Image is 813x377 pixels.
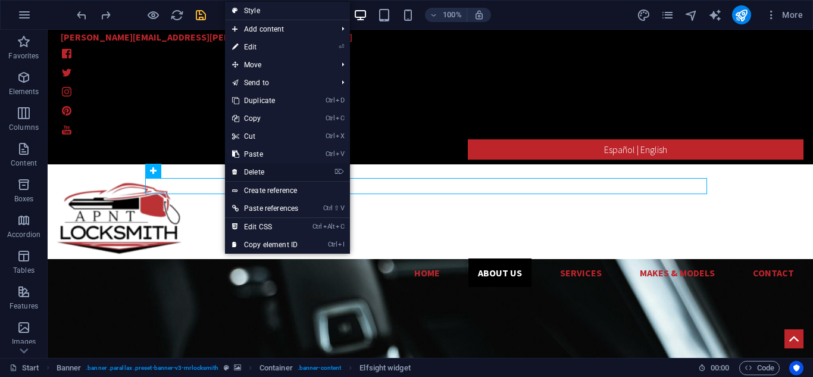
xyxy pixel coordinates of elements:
[225,200,305,217] a: Ctrl⇧VPaste references
[637,8,651,22] i: Design (Ctrl+Alt+Y)
[765,9,803,21] span: More
[57,361,411,375] nav: breadcrumb
[99,8,112,22] i: Redo: Delete Elfsight widget (Ctrl+Y, ⌘+Y)
[336,132,344,140] i: X
[170,8,184,22] i: Reload page
[225,20,332,38] span: Add content
[225,163,305,181] a: ⌦Delete
[98,8,112,22] button: redo
[225,74,332,92] a: Send to
[340,204,344,212] i: V
[10,361,39,375] a: Click to cancel selection. Double-click to open Pages
[224,364,229,371] i: This element is a customizable preset
[225,218,305,236] a: CtrlAltCEdit CSS
[86,361,218,375] span: . banner .parallax .preset-banner-v3-mrlocksmith
[443,8,462,22] h6: 100%
[708,8,722,22] i: AI Writer
[474,10,484,20] i: On resize automatically adjust zoom level to fit chosen device.
[336,150,344,158] i: V
[74,8,89,22] button: undo
[7,230,40,239] p: Accordion
[334,168,344,176] i: ⌦
[225,110,305,127] a: CtrlCCopy
[225,182,350,200] a: Create reference
[298,361,341,375] span: . banner-content
[9,123,39,132] p: Columns
[225,145,305,163] a: CtrlVPaste
[732,5,751,24] button: publish
[326,114,335,122] i: Ctrl
[661,8,674,22] i: Pages (Ctrl+Alt+S)
[323,223,335,230] i: Alt
[12,337,36,347] p: Images
[225,236,305,254] a: CtrlICopy element ID
[425,8,467,22] button: 100%
[11,158,37,168] p: Content
[336,96,344,104] i: D
[336,114,344,122] i: C
[13,266,35,275] p: Tables
[10,301,38,311] p: Features
[708,8,723,22] button: text_generator
[193,8,208,22] button: save
[734,8,748,22] i: Publish
[359,361,410,375] span: Click to select. Double-click to edit
[661,8,675,22] button: pages
[326,96,335,104] i: Ctrl
[225,92,305,110] a: CtrlDDuplicate
[326,150,335,158] i: Ctrl
[225,127,305,145] a: CtrlXCut
[194,8,208,22] i: Save (Ctrl+S)
[338,241,344,248] i: I
[170,8,184,22] button: reload
[745,361,774,375] span: Code
[789,361,803,375] button: Usercentrics
[312,223,322,230] i: Ctrl
[711,361,729,375] span: 00 00
[8,51,39,61] p: Favorites
[334,204,339,212] i: ⇧
[328,241,337,248] i: Ctrl
[234,364,241,371] i: This element contains a background
[326,132,335,140] i: Ctrl
[739,361,780,375] button: Code
[259,361,293,375] span: Click to select. Double-click to edit
[14,194,34,204] p: Boxes
[323,204,333,212] i: Ctrl
[225,38,305,56] a: ⏎Edit
[339,43,344,51] i: ⏎
[9,87,39,96] p: Elements
[761,5,808,24] button: More
[336,223,344,230] i: C
[698,361,730,375] h6: Session time
[225,56,332,74] span: Move
[684,8,699,22] button: navigator
[225,2,350,20] a: Style
[57,361,82,375] span: Click to select. Double-click to edit
[719,363,721,372] span: :
[637,8,651,22] button: design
